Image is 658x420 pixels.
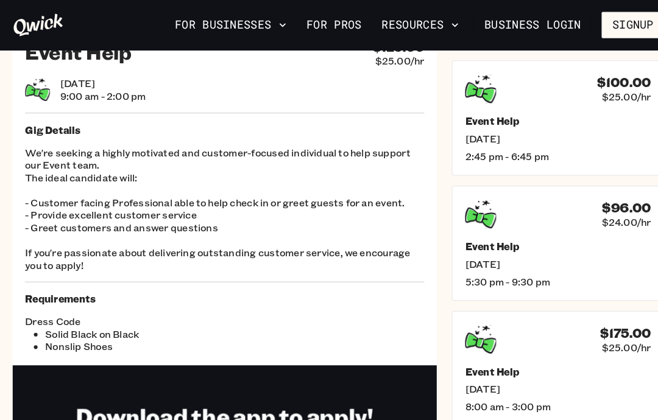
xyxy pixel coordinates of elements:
[584,317,633,332] h4: $175.00
[585,210,633,222] span: $24.00/hr
[585,195,633,210] h4: $96.00
[74,391,363,418] h1: Download the app to apply!
[452,146,633,158] span: 2:45 pm - 6:45 pm
[24,307,219,319] span: Dress Code
[24,38,128,63] h2: Event Help
[452,355,633,368] h5: Event Help
[293,14,356,35] a: For Pros
[24,121,412,133] h5: Gig Details
[44,319,219,331] li: Solid Black on Black
[452,129,633,141] span: [DATE]
[439,303,646,415] a: $175.00$25.00/hrEvent Help[DATE]8:00 am - 3:00 pm
[366,14,451,35] button: Resources
[439,59,646,171] a: $100.00$25.00/hrEvent Help[DATE]2:45 pm - 6:45 pm
[165,14,283,35] button: For Businesses
[585,88,633,100] span: $25.00/hr
[24,285,412,297] h5: Requirements
[44,331,219,343] li: Nonslip Shoes
[365,54,412,66] span: $25.00/hr
[439,181,646,293] a: $96.00$24.00/hrEvent Help[DATE]5:30 pm - 9:30 pm
[581,73,633,88] h4: $100.00
[58,88,142,100] span: 9:00 am - 2:00 pm
[452,390,633,402] span: 8:00 am - 3:00 pm
[452,234,633,246] h5: Event Help
[24,142,412,264] p: We're seeking a highly motivated and customer-focused individual to help support our Event team. ...
[452,112,633,124] h5: Event Help
[585,12,646,37] button: Signup
[461,12,575,37] a: Business Login
[58,75,142,88] span: [DATE]
[452,373,633,385] span: [DATE]
[452,268,633,280] span: 5:30 pm - 9:30 pm
[585,332,633,344] span: $25.00/hr
[452,251,633,263] span: [DATE]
